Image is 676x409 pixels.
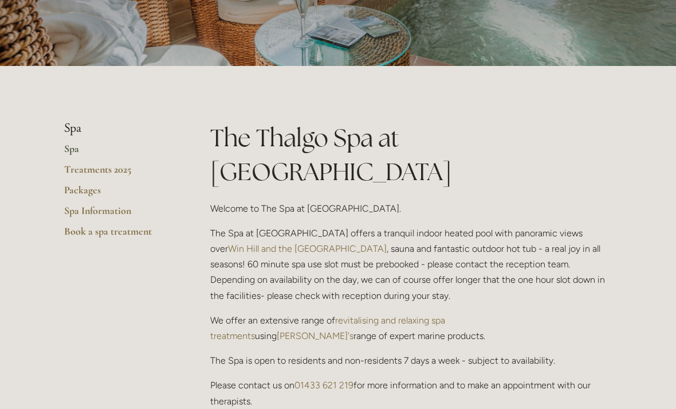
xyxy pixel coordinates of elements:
p: The Spa is open to residents and non-residents 7 days a week - subject to availability. [210,353,612,368]
a: [PERSON_NAME]'s [277,330,353,341]
p: Please contact us on for more information and to make an appointment with our therapists. [210,377,612,408]
h1: The Thalgo Spa at [GEOGRAPHIC_DATA] [210,121,612,189]
a: Treatments 2025 [64,163,174,184]
li: Spa [64,121,174,136]
a: Book a spa treatment [64,225,174,246]
a: Win Hill and the [GEOGRAPHIC_DATA] [228,243,387,254]
a: Packages [64,184,174,204]
a: 01433 621 219 [294,380,353,391]
a: Spa [64,142,174,163]
a: Spa Information [64,204,174,225]
p: Welcome to The Spa at [GEOGRAPHIC_DATA]. [210,201,612,216]
p: The Spa at [GEOGRAPHIC_DATA] offers a tranquil indoor heated pool with panoramic views over , sau... [210,225,612,303]
p: We offer an extensive range of using range of expert marine products. [210,313,612,344]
